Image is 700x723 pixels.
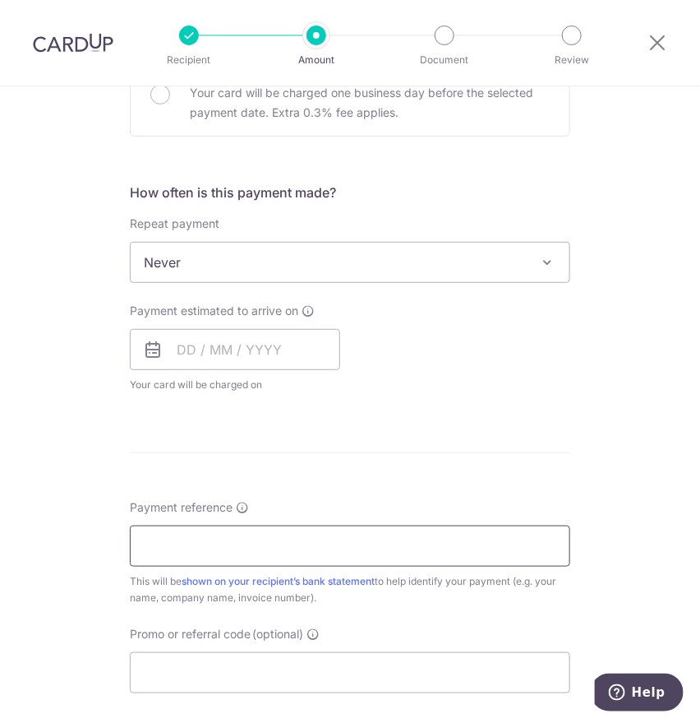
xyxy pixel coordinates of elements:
[130,377,340,393] span: Your card will be charged on
[130,499,233,516] span: Payment reference
[130,183,570,202] h5: How often is this payment made?
[182,575,375,587] a: shown on your recipient’s bank statement
[131,243,569,282] span: Never
[33,33,113,53] img: CardUp
[526,52,618,68] p: Review
[252,626,303,642] span: (optional)
[130,303,298,319] span: Payment estimated to arrive on
[398,52,490,68] p: Document
[190,83,550,123] p: Your card will be charged one business day before the selected payment date. Extra 0.3% fee applies.
[143,52,235,68] p: Recipient
[130,216,219,232] label: Repeat payment
[130,242,570,283] span: Never
[595,674,684,715] iframe: Opens a widget where you can find more information
[130,573,570,606] div: This will be to help identify your payment (e.g. your name, company name, invoice number).
[130,626,251,642] span: Promo or referral code
[130,329,340,370] input: DD / MM / YYYY
[270,52,362,68] p: Amount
